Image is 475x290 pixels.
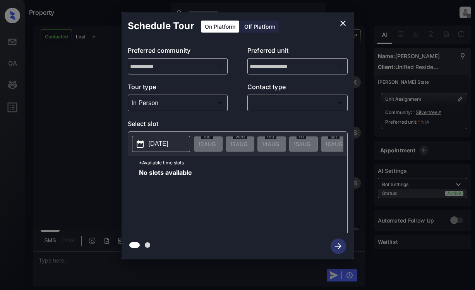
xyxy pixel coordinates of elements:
h2: Schedule Tour [122,12,201,40]
p: Preferred unit [247,46,348,58]
p: Preferred community [128,46,228,58]
div: Off Platform [240,21,279,33]
p: *Available time slots [139,156,347,169]
div: On Platform [201,21,239,33]
span: No slots available [139,169,192,231]
div: In Person [130,97,226,109]
p: Contact type [247,82,348,95]
button: close [335,16,351,31]
button: [DATE] [132,136,190,152]
p: [DATE] [149,139,168,148]
p: Tour type [128,82,228,95]
p: Select slot [128,119,348,131]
